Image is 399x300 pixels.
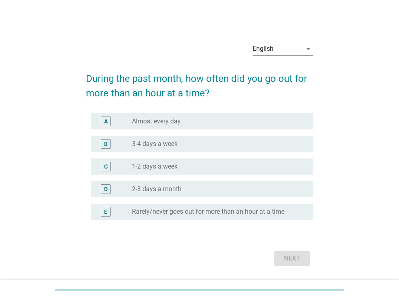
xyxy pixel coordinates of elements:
[104,207,107,216] div: E
[132,185,182,193] label: 2-3 days a month
[104,162,108,171] div: C
[132,162,178,171] label: 1-2 days a week
[132,208,284,216] label: Rarely/never goes out for more than an hour at a time
[104,140,108,148] div: B
[104,185,108,193] div: D
[132,117,181,125] label: Almost every day
[253,45,274,52] div: English
[86,63,313,100] h2: During the past month, how often did you go out for more than an hour at a time?
[303,44,313,54] i: arrow_drop_down
[104,117,108,125] div: A
[132,140,178,148] label: 3-4 days a week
